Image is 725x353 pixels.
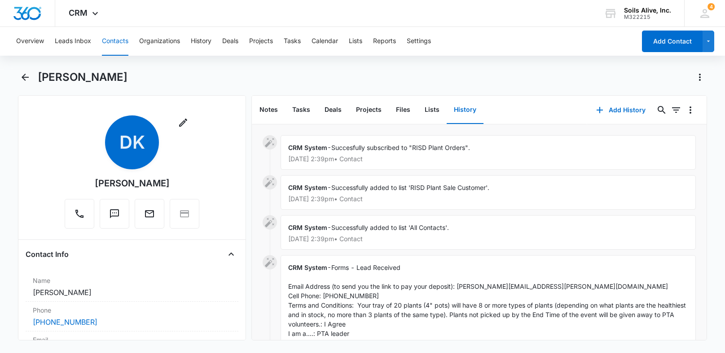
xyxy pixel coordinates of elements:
[285,96,317,124] button: Tasks
[288,144,327,151] span: CRM System
[281,175,696,210] div: -
[135,213,164,221] a: Email
[33,305,231,315] label: Phone
[102,27,128,56] button: Contacts
[33,317,97,327] a: [PHONE_NUMBER]
[349,96,389,124] button: Projects
[312,27,338,56] button: Calendar
[707,3,715,10] span: 4
[624,7,671,14] div: account name
[26,302,238,331] div: Phone[PHONE_NUMBER]
[447,96,483,124] button: History
[26,249,69,260] h4: Contact Info
[139,27,180,56] button: Organizations
[284,27,301,56] button: Tasks
[18,70,32,84] button: Back
[288,156,688,162] p: [DATE] 2:39pm • Contact
[317,96,349,124] button: Deals
[65,199,94,229] button: Call
[417,96,447,124] button: Lists
[331,224,449,231] span: Successfully added to list 'All Contacts'.
[693,70,707,84] button: Actions
[100,199,129,229] button: Text
[281,135,696,170] div: -
[33,287,231,298] dd: [PERSON_NAME]
[373,27,396,56] button: Reports
[252,96,285,124] button: Notes
[288,184,327,191] span: CRM System
[135,199,164,229] button: Email
[222,27,238,56] button: Deals
[642,31,703,52] button: Add Contact
[33,276,231,285] label: Name
[288,196,688,202] p: [DATE] 2:39pm • Contact
[191,27,211,56] button: History
[683,103,698,117] button: Overflow Menu
[16,27,44,56] button: Overview
[281,215,696,250] div: -
[655,103,669,117] button: Search...
[587,99,655,121] button: Add History
[349,27,362,56] button: Lists
[55,27,91,56] button: Leads Inbox
[331,184,489,191] span: Successfully added to list 'RISD Plant Sale Customer'.
[26,272,238,302] div: Name[PERSON_NAME]
[38,71,127,84] h1: [PERSON_NAME]
[331,144,470,151] span: Succesfully subscribed to "RISD Plant Orders".
[707,3,715,10] div: notifications count
[69,8,88,18] span: CRM
[288,264,327,271] span: CRM System
[624,14,671,20] div: account id
[95,176,170,190] div: [PERSON_NAME]
[288,236,688,242] p: [DATE] 2:39pm • Contact
[100,213,129,221] a: Text
[669,103,683,117] button: Filters
[288,224,327,231] span: CRM System
[249,27,273,56] button: Projects
[407,27,431,56] button: Settings
[105,115,159,169] span: DK
[389,96,417,124] button: Files
[224,247,238,261] button: Close
[65,213,94,221] a: Call
[33,335,231,344] label: Email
